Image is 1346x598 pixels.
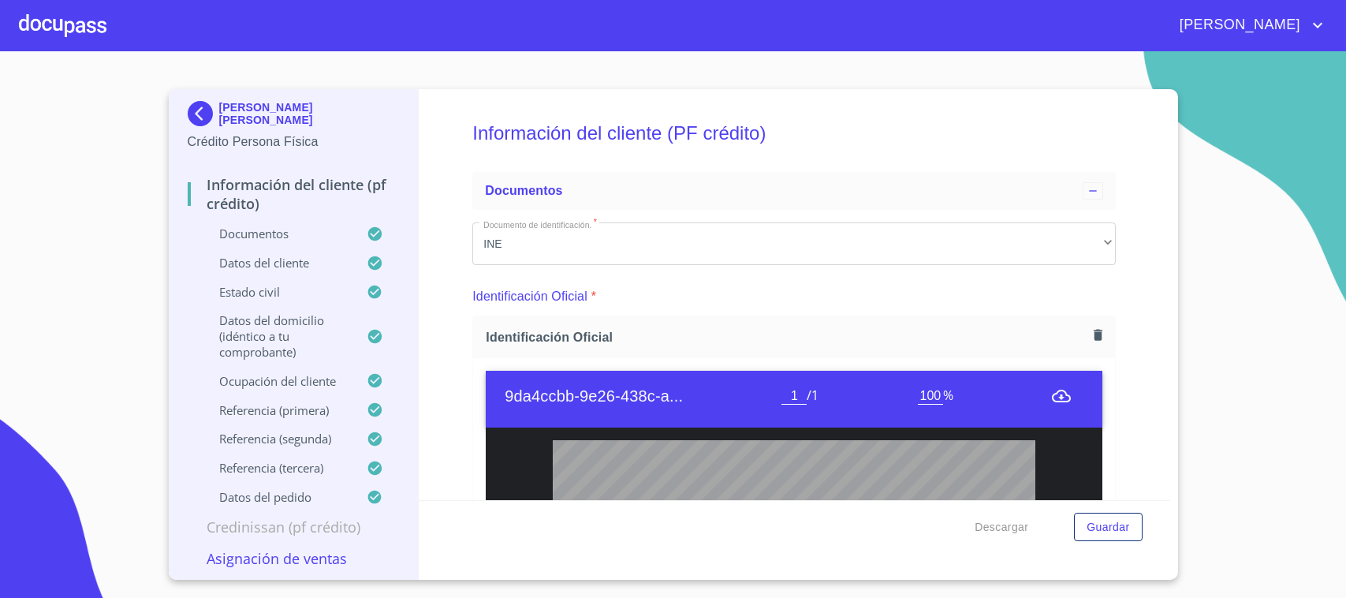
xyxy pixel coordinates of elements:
[219,101,400,126] p: [PERSON_NAME] [PERSON_NAME]
[188,284,367,300] p: Estado Civil
[472,222,1116,265] div: INE
[975,518,1028,537] span: Descargar
[807,387,818,404] span: / 1
[188,549,400,568] p: Asignación de Ventas
[1052,387,1071,406] button: menu
[472,172,1116,210] div: Documentos
[1074,513,1142,542] button: Guardar
[485,184,562,197] span: Documentos
[486,329,1087,346] span: Identificación Oficial
[188,101,219,126] img: Docupass spot blue
[188,402,367,418] p: Referencia (primera)
[1168,13,1327,38] button: account of current user
[188,312,367,360] p: Datos del domicilio (idéntico a tu comprobante)
[505,383,781,409] h6: 9da4ccbb-9e26-438c-a...
[1168,13,1308,38] span: [PERSON_NAME]
[472,287,587,306] p: Identificación Oficial
[188,175,400,213] p: Información del cliente (PF crédito)
[968,513,1035,542] button: Descargar
[188,489,367,505] p: Datos del pedido
[188,460,367,476] p: Referencia (tercera)
[1087,518,1129,537] span: Guardar
[188,101,400,133] div: [PERSON_NAME] [PERSON_NAME]
[188,226,367,241] p: Documentos
[188,255,367,271] p: Datos del cliente
[188,373,367,389] p: Ocupación del Cliente
[188,518,400,536] p: Credinissan (PF crédito)
[943,387,953,404] span: %
[472,101,1116,166] h5: Información del cliente (PF crédito)
[188,431,367,447] p: Referencia (segunda)
[188,133,400,151] p: Crédito Persona Física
